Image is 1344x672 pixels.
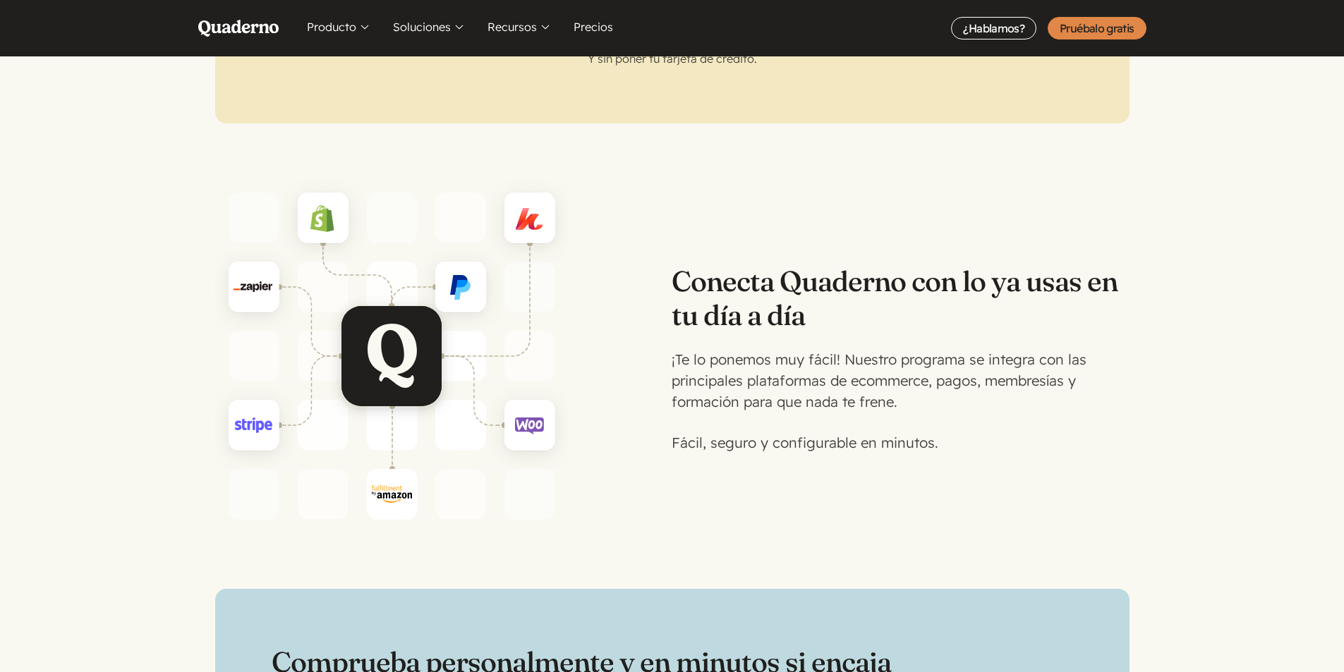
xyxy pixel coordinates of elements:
a: ¿Hablamos? [951,17,1036,39]
p: Fácil, seguro y configurable en minutos. [672,432,1129,453]
img: Some Quaderno integrations logos [215,180,568,532]
p: ¡Te lo ponemos muy fácil! Nuestro programa se integra con las principales plataformas de ecommerc... [672,349,1129,413]
p: Y sin poner tu tarjeta de crédito. [390,50,955,67]
h3: Conecta Quaderno con lo ya usas en tu día a día [672,264,1129,332]
a: Pruébalo gratis [1048,17,1146,39]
